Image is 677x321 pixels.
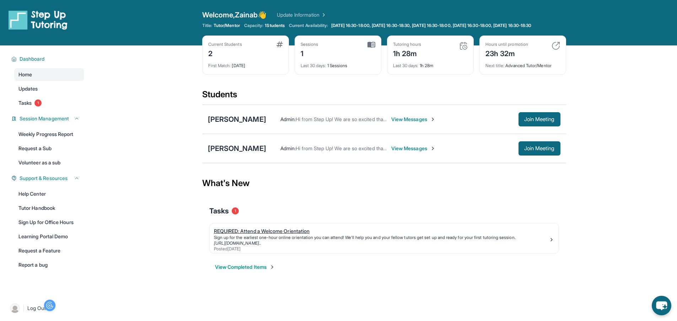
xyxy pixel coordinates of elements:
div: [PERSON_NAME] [208,143,266,153]
span: Title: [202,23,212,28]
img: card [459,42,468,50]
button: Join Meeting [519,112,560,126]
div: Advanced Tutor/Mentor [485,59,560,69]
button: Dashboard [17,55,80,62]
a: Request a Sub [14,142,84,155]
div: Sign up for the earliest one-hour online orientation you can attend! We’ll help you and your fell... [214,235,549,240]
a: Tasks1 [14,97,84,109]
a: Updates [14,82,84,95]
span: Capacity: [244,23,264,28]
span: Dashboard [20,55,45,62]
button: Join Meeting [519,141,560,156]
a: Home [14,68,84,81]
div: Posted [DATE] [214,246,549,252]
div: Students [202,89,566,104]
div: 1 [301,47,318,59]
div: What's New [202,168,566,199]
img: Chevron Right [319,11,327,18]
a: Update Information [277,11,327,18]
span: Current Availability: [289,23,328,28]
div: Tutoring hours [393,42,421,47]
div: Hours until promotion [485,42,528,47]
div: 1h 28m [393,59,468,69]
button: chat-button [652,296,671,315]
a: Tutor Handbook [14,202,84,214]
img: card [276,42,283,47]
div: [PERSON_NAME] [208,114,266,124]
a: Weekly Progress Report [14,128,84,141]
img: Chevron-Right [430,116,436,122]
span: Join Meeting [524,146,555,151]
div: 23h 32m [485,47,528,59]
a: Report a bug [14,259,84,271]
span: Tasks [209,206,229,216]
span: Log Out [27,305,46,312]
a: [URL][DOMAIN_NAME].. [214,240,261,246]
img: card [367,42,375,48]
img: Chevron-Right [430,146,436,151]
a: Sign Up for Office Hours [14,216,84,229]
div: [DATE] [208,59,283,69]
div: 2 [208,47,242,59]
span: Join Meeting [524,117,555,121]
a: Learning Portal Demo [14,230,84,243]
span: First Match : [208,63,231,68]
span: View Messages [391,145,436,152]
img: user-img [10,303,20,313]
button: View Completed Items [215,263,275,271]
span: 1 [232,207,239,214]
a: Volunteer as a sub [14,156,84,169]
span: Home [18,71,32,78]
span: Admin : [280,116,296,122]
span: Support & Resources [20,175,68,182]
img: logo [9,10,68,30]
span: Tutor/Mentor [214,23,240,28]
span: | [23,304,25,312]
button: Session Management [17,115,80,122]
span: View Messages [391,116,436,123]
span: Last 30 days : [301,63,326,68]
a: [DATE] 16:30-18:00, [DATE] 16:30-18:30, [DATE] 16:30-18:00, [DATE] 16:30-18:00, [DATE] 16:30-18:30 [330,23,533,28]
button: Support & Resources [17,175,80,182]
div: REQUIRED: Attend a Welcome Orientation [214,228,549,235]
div: 1h 28m [393,47,421,59]
a: Request a Feature [14,244,84,257]
div: Current Students [208,42,242,47]
span: 1 Students [265,23,285,28]
span: Updates [18,85,38,92]
span: Session Management [20,115,69,122]
a: REQUIRED: Attend a Welcome OrientationSign up for the earliest one-hour online orientation you ca... [210,223,559,253]
span: 1 [34,99,42,107]
a: |Log Out [7,300,84,316]
img: card [552,42,560,50]
span: Last 30 days : [393,63,419,68]
span: Tasks [18,99,32,107]
div: 1 Sessions [301,59,375,69]
span: [DATE] 16:30-18:00, [DATE] 16:30-18:30, [DATE] 16:30-18:00, [DATE] 16:30-18:00, [DATE] 16:30-18:30 [331,23,532,28]
span: Next title : [485,63,505,68]
div: Sessions [301,42,318,47]
span: Admin : [280,145,296,151]
a: Help Center [14,187,84,200]
span: Welcome, Zainab 👋 [202,10,267,20]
